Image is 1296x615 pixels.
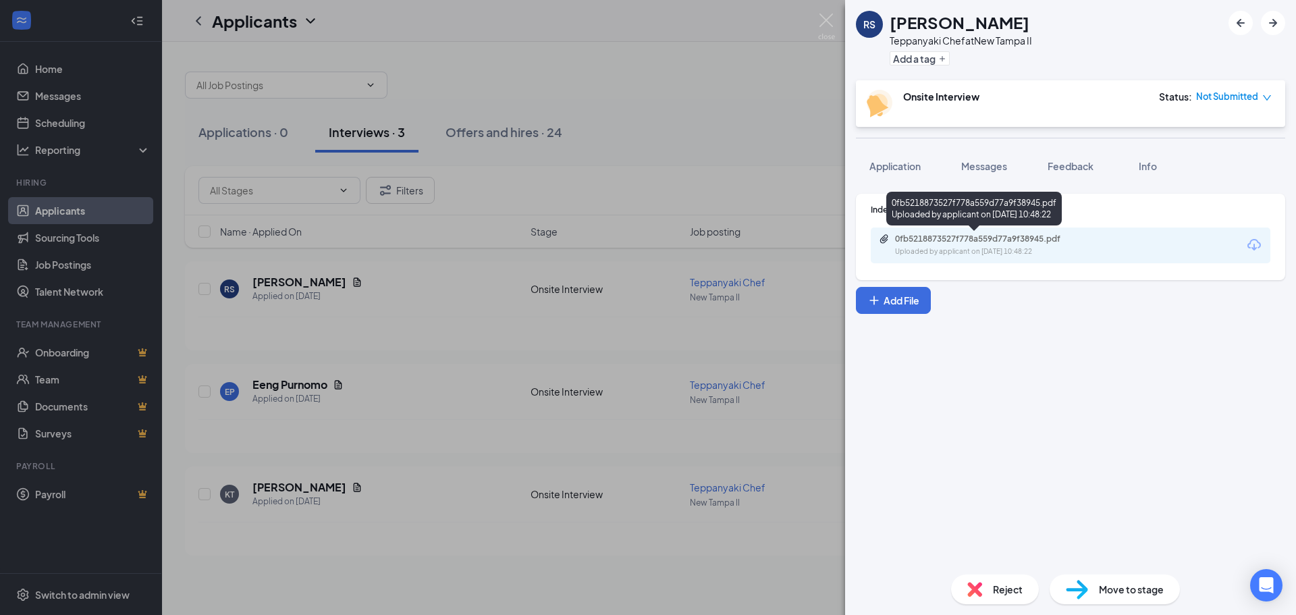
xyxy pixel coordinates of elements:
span: Move to stage [1099,582,1164,597]
svg: ArrowLeftNew [1233,15,1249,31]
span: Not Submitted [1196,90,1258,103]
svg: Plus [867,294,881,307]
svg: Plus [938,55,946,63]
h1: [PERSON_NAME] [890,11,1029,34]
div: RS [863,18,875,31]
button: ArrowRight [1261,11,1285,35]
a: Paperclip0fb5218873527f778a559d77a9f38945.pdfUploaded by applicant on [DATE] 10:48:22 [879,234,1098,257]
div: Status : [1159,90,1192,103]
div: Teppanyaki Chef at New Tampa II [890,34,1032,47]
div: 0fb5218873527f778a559d77a9f38945.pdf [895,234,1084,244]
span: down [1262,93,1272,103]
span: Info [1139,160,1157,172]
span: Feedback [1048,160,1093,172]
b: Onsite Interview [903,90,979,103]
button: ArrowLeftNew [1228,11,1253,35]
div: Open Intercom Messenger [1250,569,1282,601]
svg: ArrowRight [1265,15,1281,31]
span: Messages [961,160,1007,172]
div: Uploaded by applicant on [DATE] 10:48:22 [895,246,1098,257]
svg: Download [1246,237,1262,253]
button: Add FilePlus [856,287,931,314]
div: 0fb5218873527f778a559d77a9f38945.pdf Uploaded by applicant on [DATE] 10:48:22 [886,192,1062,225]
button: PlusAdd a tag [890,51,950,65]
svg: Paperclip [879,234,890,244]
div: Indeed Resume [871,204,1270,215]
span: Application [869,160,921,172]
span: Reject [993,582,1023,597]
